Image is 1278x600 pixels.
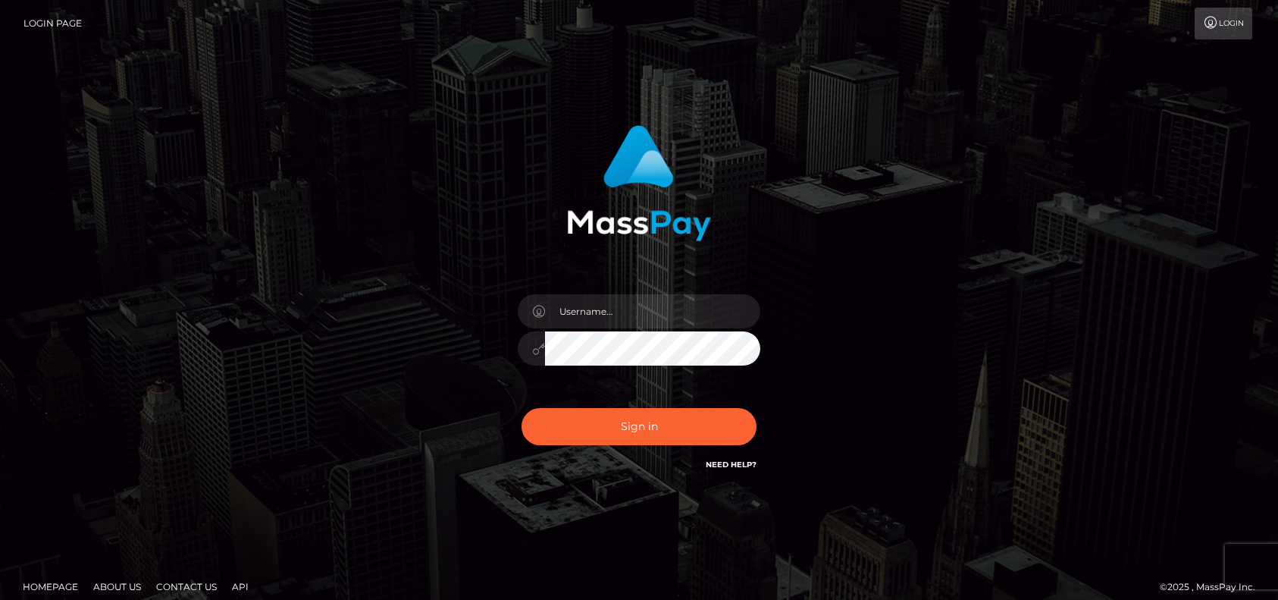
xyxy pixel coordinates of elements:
div: © 2025 , MassPay Inc. [1160,579,1267,595]
a: Login Page [23,8,82,39]
input: Username... [545,294,760,328]
a: About Us [87,575,147,598]
a: Login [1195,8,1252,39]
button: Sign in [522,408,756,445]
a: Contact Us [150,575,223,598]
a: Need Help? [706,460,756,470]
a: Homepage [17,575,84,598]
a: API [226,575,255,598]
img: MassPay Login [567,125,711,241]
